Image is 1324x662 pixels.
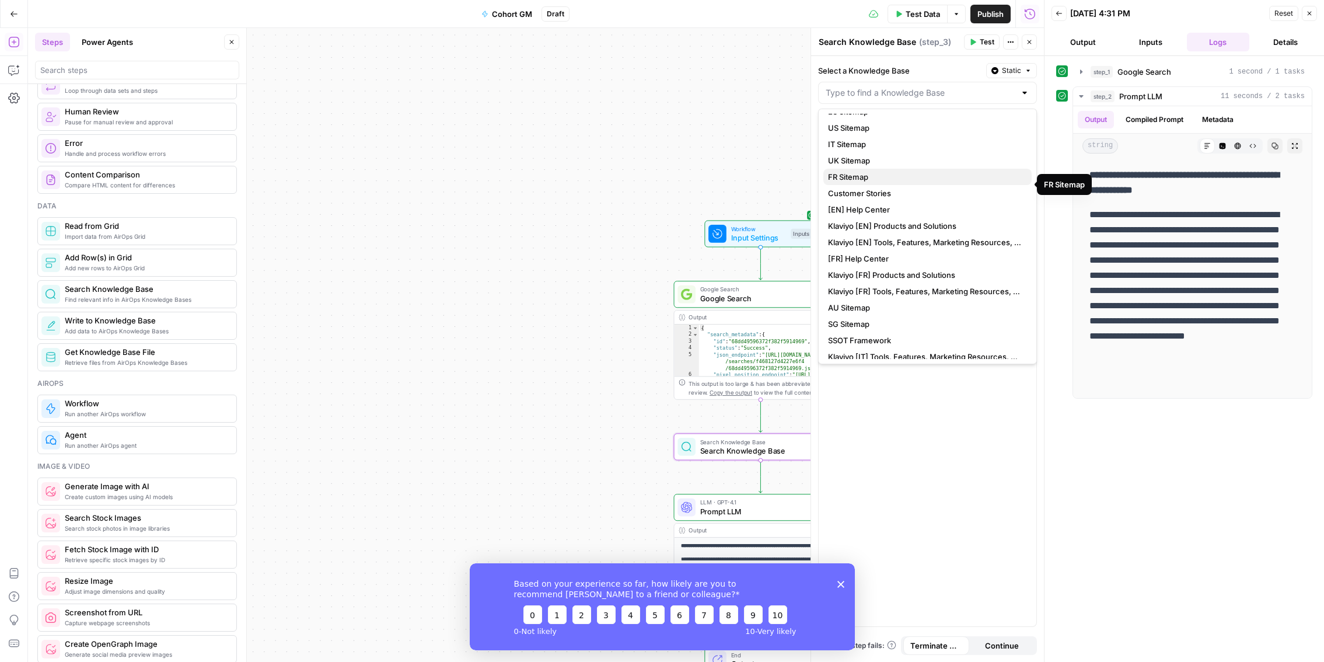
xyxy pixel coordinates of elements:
span: Terminate Workflow [910,640,962,651]
span: Reset [1274,8,1293,19]
div: Airops [37,378,237,389]
span: ( step_3 ) [919,36,951,48]
div: Google SearchGoogle SearchStep 1Output{ "search_metadata":{ "id":"68dd49596372f382f5914969", "sta... [674,281,848,400]
span: SG Sitemap [828,318,1022,330]
span: Create custom images using AI models [65,492,227,501]
span: Google Search [1117,66,1171,78]
span: Klaviyo [EN] Tools, Features, Marketing Resources, Glossary, Blogs [828,236,1022,248]
div: 11 seconds / 2 tasks [1073,106,1312,398]
button: 11 seconds / 2 tasks [1073,87,1312,106]
span: Run another AirOps agent [65,441,227,450]
span: Workflow [65,398,227,409]
span: Customer Stories [828,187,1022,199]
button: Static [986,63,1037,78]
span: Screenshot from URL [65,607,227,618]
span: Resize Image [65,575,227,587]
span: Write to Knowledge Base [65,315,227,326]
span: Adjust image dimensions and quality [65,587,227,596]
span: Search Stock Images [65,512,227,524]
span: Search stock photos in image libraries [65,524,227,533]
div: 3 [675,338,699,345]
div: WorkflowInput SettingsInputs [674,220,848,247]
g: Edge from step_3 to step_2 [759,460,763,493]
span: Retrieve specific stock images by ID [65,555,227,565]
label: Select a Knowledge Base [818,65,981,76]
span: Klaviyo [IT] Tools, Features, Marketing Resources, Glossary, Blogs [828,351,1022,363]
span: SSOT Framework [828,335,1022,346]
span: Import data from AirOps Grid [65,232,227,241]
span: Add new rows to AirOps Grid [65,263,227,273]
button: Test Data [888,5,947,23]
button: Inputs [1119,33,1182,51]
div: 2 [675,332,699,339]
span: step_2 [1091,90,1115,102]
span: Get Knowledge Base File [65,346,227,358]
span: Google Search [700,292,818,304]
div: FR Sitemap [1044,179,1085,190]
span: Generate social media preview images [65,650,227,659]
span: UK Sitemap [828,155,1022,166]
span: Human Review [65,106,227,117]
span: Find relevant info in AirOps Knowledge Bases [65,295,227,304]
span: Compare HTML content for differences [65,180,227,190]
a: When the step fails: [818,640,896,651]
span: Cohort GM [492,8,532,20]
span: Add data to AirOps Knowledge Bases [65,326,227,336]
span: Klaviyo [FR] Products and Solutions [828,269,1022,281]
span: string [1082,138,1118,154]
img: vrinnnclop0vshvmafd7ip1g7ohf [45,174,57,186]
span: Generate Image with AI [65,480,227,492]
span: Create OpenGraph Image [65,638,227,650]
span: 1 second / 1 tasks [1229,67,1305,77]
button: Test [964,34,1000,50]
div: 6 [675,372,699,399]
span: Input Settings [731,232,787,243]
button: 1 second / 1 tasks [1073,62,1312,81]
span: step_1 [1091,66,1113,78]
img: pyizt6wx4h99f5rkgufsmugliyey [45,643,57,655]
button: Reset [1269,6,1298,21]
span: Handle and process workflow errors [65,149,227,158]
span: End [731,650,808,659]
span: Prompt LLM [1119,90,1162,102]
span: Search Knowledge Base [700,445,817,457]
span: Copy the output [710,389,752,396]
span: Error [65,137,227,149]
g: Edge from step_1 to step_3 [759,400,763,433]
span: US Sitemap [828,122,1022,134]
button: Compiled Prompt [1119,111,1190,128]
span: Continue [985,640,1019,651]
div: 4 [675,345,699,352]
div: Search Knowledge BaseSearch Knowledge BaseStep 3 [674,433,848,460]
span: Prompt LLM [700,506,817,517]
span: Capture webpage screenshots [65,618,227,628]
span: Static [1002,65,1021,76]
span: Search Knowledge Base [700,437,817,446]
button: Output [1051,33,1115,51]
div: Inputs [791,229,812,239]
span: Content Comparison [65,169,227,180]
span: Add Row(s) in Grid [65,252,227,263]
span: Run another AirOps workflow [65,409,227,419]
div: 5 [675,351,699,372]
span: Toggle code folding, rows 1 through 40 [692,325,698,332]
span: [FR] Help Center [828,253,1022,264]
g: Edge from start to step_1 [759,248,763,280]
button: Publish [970,5,1011,23]
div: This output is too large & has been abbreviated for review. to view the full content. [689,379,842,397]
div: Find the Knowledge Base ID in the URL of the 'Knowledge Bases' section, e.g., /klaviyo-1/data/kno... [818,109,1037,130]
span: Loop through data sets and steps [65,86,227,95]
span: FR Sitemap [828,171,1022,183]
button: Output [1078,111,1114,128]
div: Output [689,313,816,322]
